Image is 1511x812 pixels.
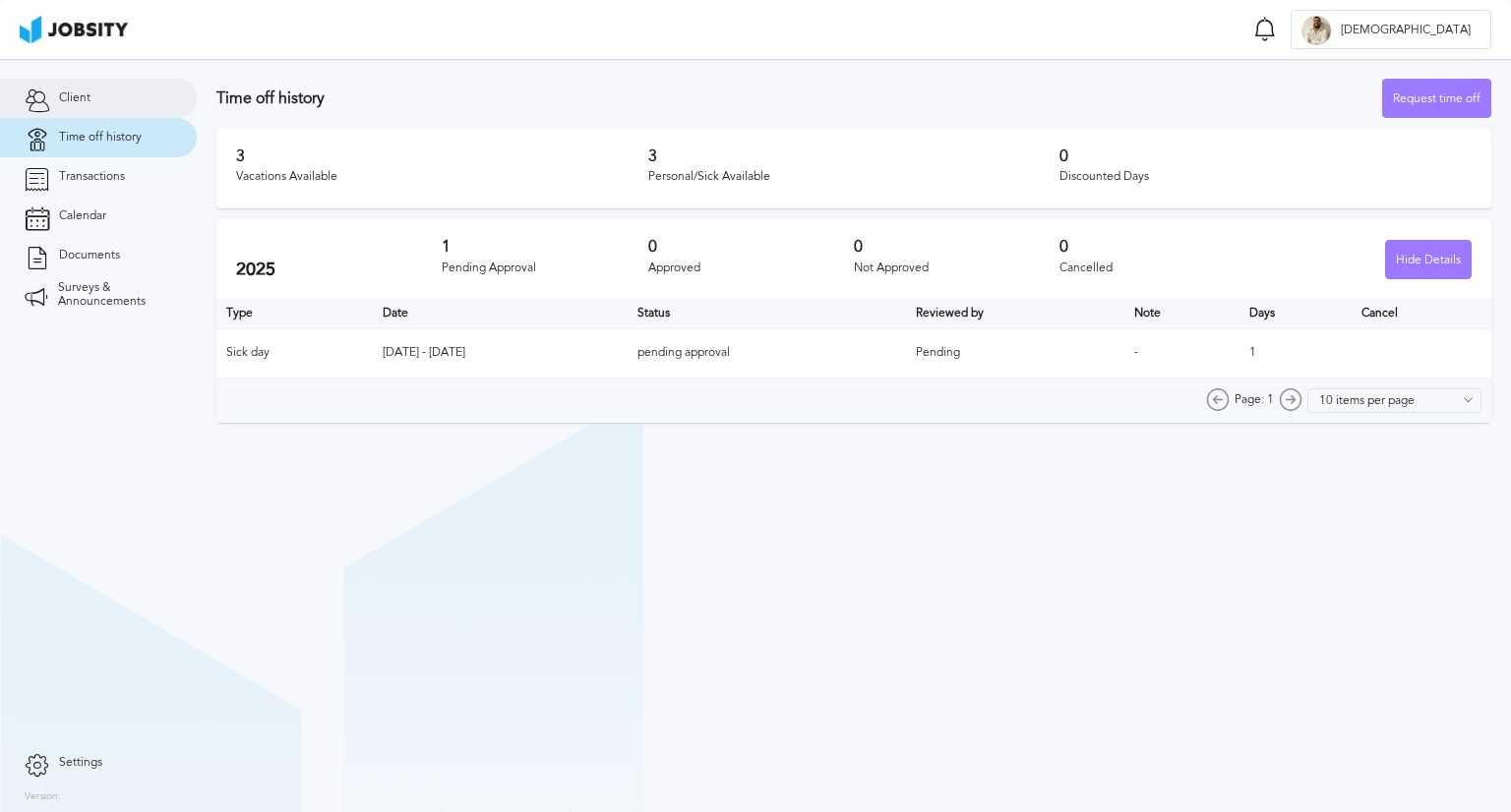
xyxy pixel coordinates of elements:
[1352,299,1491,328] th: Cancel
[648,238,854,256] h3: 0
[59,131,142,145] span: Time off history
[1383,80,1490,119] div: Request time off
[59,91,91,105] span: Client
[59,756,102,770] span: Settings
[216,299,373,328] th: Type
[628,328,907,377] td: pending approval
[1385,240,1472,279] button: Hide Details
[1059,238,1265,256] h3: 0
[854,238,1059,256] h3: 0
[373,328,628,377] td: [DATE] - [DATE]
[216,89,1382,107] h3: Time off history
[216,328,373,377] td: Sick day
[1059,170,1472,184] div: Discounted Days
[25,791,61,803] label: Version:
[1059,261,1265,275] div: Cancelled
[854,261,1059,275] div: Not Approved
[906,299,1123,328] th: Toggle SortBy
[648,147,1060,165] h3: 3
[628,299,907,328] th: Toggle SortBy
[236,260,442,280] h2: 2025
[648,170,1060,184] div: Personal/Sick Available
[1291,10,1491,49] button: J[DEMOGRAPHIC_DATA]
[373,299,628,328] th: Toggle SortBy
[1382,79,1491,118] button: Request time off
[1301,16,1331,45] div: J
[59,249,120,262] span: Documents
[1059,147,1472,165] h3: 0
[916,345,960,359] span: Pending
[1124,299,1239,328] th: Toggle SortBy
[442,261,647,275] div: Pending Approval
[648,261,854,275] div: Approved
[236,170,648,184] div: Vacations Available
[1235,393,1274,407] span: Page: 1
[1239,299,1352,328] th: Days
[1239,328,1352,377] td: 1
[1386,241,1471,280] div: Hide Details
[236,147,648,165] h3: 3
[442,238,647,256] h3: 1
[1331,24,1481,37] span: [DEMOGRAPHIC_DATA]
[59,209,106,223] span: Calendar
[58,281,172,309] span: Surveys & Announcements
[20,16,128,43] img: ab4bad089aa723f57921c736e9817d99.png
[59,170,125,184] span: Transactions
[1134,345,1138,359] span: -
